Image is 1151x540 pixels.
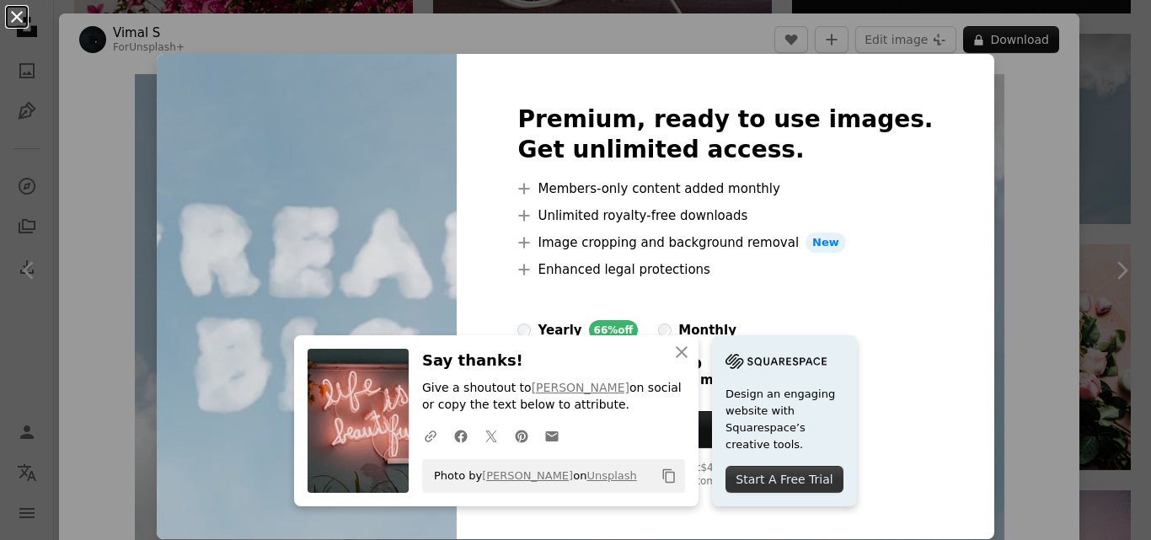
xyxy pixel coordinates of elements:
[157,54,457,539] img: premium_photo-1687067885966-d755107af021
[446,419,476,452] a: Share on Facebook
[725,386,843,453] span: Design an engaging website with Squarespace’s creative tools.
[725,349,827,374] img: file-1705255347840-230a6ab5bca9image
[517,179,933,199] li: Members-only content added monthly
[422,349,685,373] h3: Say thanks!
[712,335,857,506] a: Design an engaging website with Squarespace’s creative tools.Start A Free Trial
[658,323,672,337] input: monthly
[538,320,581,340] div: yearly
[589,320,639,340] div: 66% off
[532,381,629,394] a: [PERSON_NAME]
[537,419,567,452] a: Share over email
[517,259,933,280] li: Enhanced legal protections
[476,419,506,452] a: Share on Twitter
[426,462,637,489] span: Photo by on
[506,419,537,452] a: Share on Pinterest
[517,104,933,165] h2: Premium, ready to use images. Get unlimited access.
[725,466,843,493] div: Start A Free Trial
[586,469,636,482] a: Unsplash
[806,233,846,253] span: New
[422,380,685,414] p: Give a shoutout to on social or copy the text below to attribute.
[517,206,933,226] li: Unlimited royalty-free downloads
[517,233,933,253] li: Image cropping and background removal
[678,320,736,340] div: monthly
[655,462,683,490] button: Copy to clipboard
[482,469,573,482] a: [PERSON_NAME]
[517,323,531,337] input: yearly66%off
